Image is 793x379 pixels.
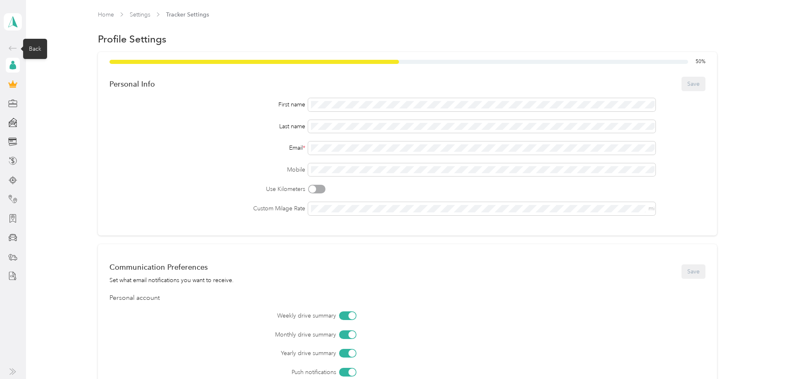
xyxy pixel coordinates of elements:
label: Weekly drive summary [156,311,336,320]
iframe: Everlance-gr Chat Button Frame [747,333,793,379]
div: Personal account [109,293,705,303]
span: mi [648,205,655,212]
div: Back [23,39,47,59]
a: Settings [130,11,150,18]
div: Last name [109,122,305,131]
div: Personal Info [109,80,155,88]
span: Tracker Settings [166,10,209,19]
a: Home [98,11,114,18]
div: Email [109,144,305,152]
label: Monthly drive summary [156,330,336,339]
div: Set what email notifications you want to receive. [109,276,234,285]
div: First name [109,100,305,109]
label: Yearly drive summary [156,349,336,358]
div: Communication Preferences [109,263,234,271]
label: Mobile [109,165,305,174]
label: Push notifications [156,368,336,377]
label: Custom Milage Rate [109,204,305,213]
h1: Profile Settings [98,35,166,43]
span: 50 % [696,58,705,66]
label: Use Kilometers [109,185,305,193]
